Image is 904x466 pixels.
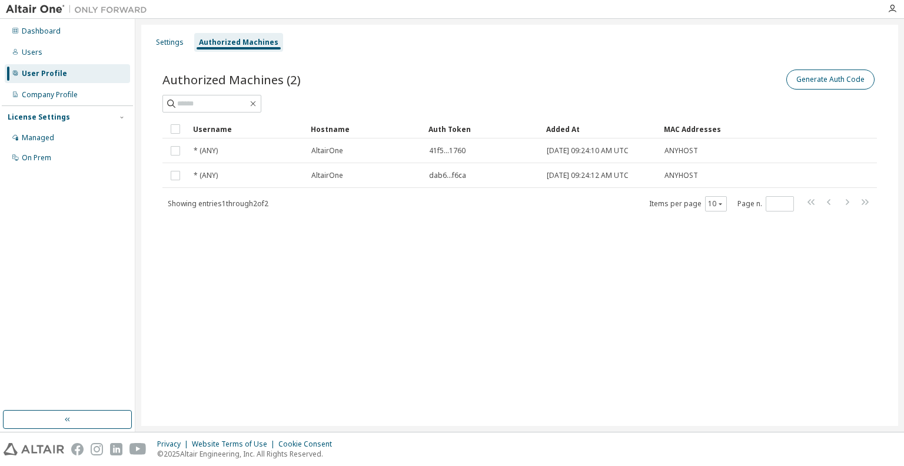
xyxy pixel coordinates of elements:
span: Items per page [649,196,727,211]
div: Managed [22,133,54,143]
div: Privacy [157,439,192,449]
span: AltairOne [311,146,343,156]
span: Page n. [737,196,794,211]
span: Showing entries 1 through 2 of 2 [168,199,268,209]
div: On Prem [22,153,51,163]
img: facebook.svg [71,443,84,455]
div: License Settings [8,113,70,122]
span: Authorized Machines (2) [162,71,301,88]
div: MAC Addresses [664,120,753,138]
span: [DATE] 09:24:10 AM UTC [547,146,629,156]
div: Website Terms of Use [192,439,278,449]
img: Altair One [6,4,153,15]
img: instagram.svg [91,443,103,455]
div: Added At [546,120,654,138]
span: AltairOne [311,171,343,180]
span: 41f5...1760 [429,146,466,156]
div: Company Profile [22,90,78,100]
div: Auth Token [428,120,537,138]
span: dab6...f6ca [429,171,466,180]
span: [DATE] 09:24:12 AM UTC [547,171,629,180]
div: User Profile [22,69,67,78]
p: © 2025 Altair Engineering, Inc. All Rights Reserved. [157,449,339,459]
div: Authorized Machines [199,38,278,47]
div: Hostname [311,120,419,138]
span: * (ANY) [194,146,218,156]
span: ANYHOST [664,171,698,180]
img: altair_logo.svg [4,443,64,455]
div: Dashboard [22,27,61,36]
button: Generate Auth Code [786,70,875,90]
div: Username [193,120,301,138]
div: Cookie Consent [278,439,339,449]
button: 10 [708,199,724,209]
span: ANYHOST [664,146,698,156]
span: * (ANY) [194,171,218,180]
img: linkedin.svg [110,443,122,455]
div: Users [22,48,42,57]
img: youtube.svg [129,443,147,455]
div: Settings [156,38,184,47]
